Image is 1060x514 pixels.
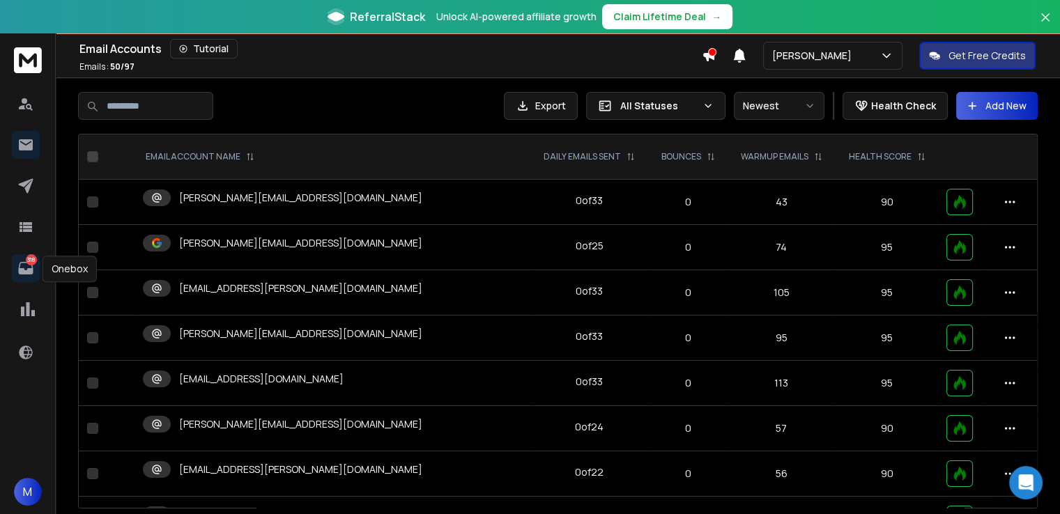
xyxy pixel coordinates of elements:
[43,256,97,282] div: Onebox
[849,151,912,162] p: HEALTH SCORE
[728,361,836,406] td: 113
[728,180,836,225] td: 43
[836,316,939,361] td: 95
[656,286,719,299] p: 0
[79,39,702,59] div: Email Accounts
[14,478,42,506] button: M
[79,61,135,72] p: Emails :
[772,49,857,63] p: [PERSON_NAME]
[602,4,732,29] button: Claim Lifetime Deal→
[956,92,1038,120] button: Add New
[576,329,603,343] div: 0 of 33
[436,10,597,24] p: Unlock AI-powered affiliate growth
[544,151,621,162] p: DAILY EMAILS SENT
[576,284,603,298] div: 0 of 33
[741,151,808,162] p: WARMUP EMAILS
[843,92,948,120] button: Health Check
[734,92,824,120] button: Newest
[836,270,939,316] td: 95
[661,151,701,162] p: BOUNCES
[836,180,939,225] td: 90
[656,195,719,209] p: 0
[12,254,40,282] a: 318
[656,421,719,435] p: 0
[948,49,1026,63] p: Get Free Credits
[620,99,697,113] p: All Statuses
[179,281,422,295] p: [EMAIL_ADDRESS][PERSON_NAME][DOMAIN_NAME]
[179,462,422,476] p: [EMAIL_ADDRESS][PERSON_NAME][DOMAIN_NAME]
[575,465,604,479] div: 0 of 22
[836,225,939,270] td: 95
[836,361,939,406] td: 95
[504,92,578,120] button: Export
[110,61,135,72] span: 50 / 97
[712,10,721,24] span: →
[728,406,836,451] td: 57
[656,376,719,390] p: 0
[26,254,37,265] p: 318
[836,451,939,497] td: 90
[576,194,603,208] div: 0 of 33
[656,331,719,345] p: 0
[576,239,604,253] div: 0 of 25
[919,42,1036,70] button: Get Free Credits
[871,99,936,113] p: Health Check
[728,451,836,497] td: 56
[836,406,939,451] td: 90
[728,270,836,316] td: 105
[179,191,422,205] p: [PERSON_NAME][EMAIL_ADDRESS][DOMAIN_NAME]
[179,236,422,250] p: [PERSON_NAME][EMAIL_ADDRESS][DOMAIN_NAME]
[350,8,425,25] span: ReferralStack
[575,420,604,434] div: 0 of 24
[1009,466,1043,499] div: Open Intercom Messenger
[656,467,719,481] p: 0
[1036,8,1054,42] button: Close banner
[170,39,238,59] button: Tutorial
[728,225,836,270] td: 74
[576,375,603,389] div: 0 of 33
[656,240,719,254] p: 0
[728,316,836,361] td: 95
[146,151,254,162] div: EMAIL ACCOUNT NAME
[179,327,422,341] p: [PERSON_NAME][EMAIL_ADDRESS][DOMAIN_NAME]
[179,372,344,386] p: [EMAIL_ADDRESS][DOMAIN_NAME]
[179,417,422,431] p: [PERSON_NAME][EMAIL_ADDRESS][DOMAIN_NAME]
